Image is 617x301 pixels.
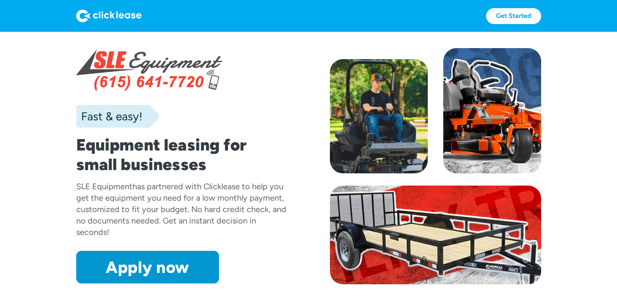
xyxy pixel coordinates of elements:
img: Logo [76,9,142,22]
div: Fast & easy! [76,108,142,124]
a: Get Started [486,8,541,24]
h1: Equipment leasing for small businesses [76,135,287,174]
div: has partnered with Clicklease to help you get the equipment you need for a low monthly payment, c... [76,181,286,237]
div: SLE Equipment [76,181,133,191]
a: Apply now [76,251,219,283]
